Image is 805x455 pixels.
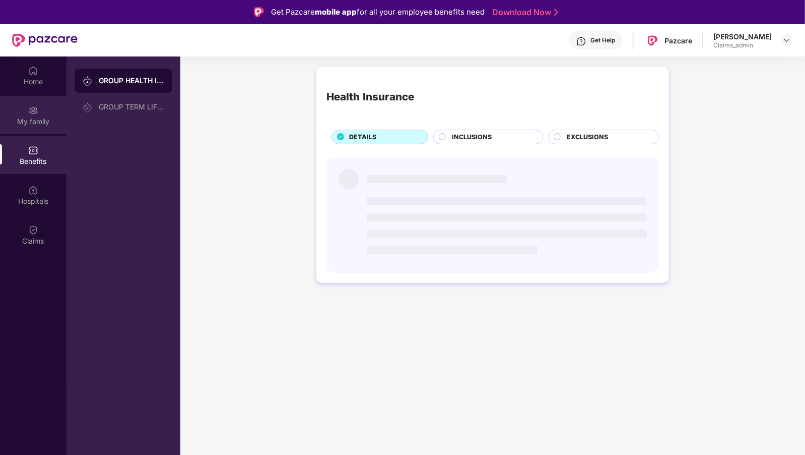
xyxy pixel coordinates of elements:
[28,185,38,195] img: svg+xml;base64,PHN2ZyBpZD0iSG9zcGl0YWxzIiB4bWxucz0iaHR0cDovL3d3dy53My5vcmcvMjAwMC9zdmciIHdpZHRoPS...
[576,36,586,46] img: svg+xml;base64,PHN2ZyBpZD0iSGVscC0zMngzMiIgeG1sbnM9Imh0dHA6Ly93d3cudzMub3JnLzIwMDAvc3ZnIiB3aWR0aD...
[554,7,558,18] img: Stroke
[271,6,485,18] div: Get Pazcare for all your employee benefits need
[99,103,164,111] div: GROUP TERM LIFE INSURANCE
[28,105,38,116] img: svg+xml;base64,PHN2ZyB3aWR0aD0iMjAiIGhlaWdodD0iMjAiIHZpZXdCb3g9IjAgMCAyMCAyMCIgZmlsbD0ibm9uZSIgeG...
[254,7,264,17] img: Logo
[664,36,692,45] div: Pazcare
[713,32,772,41] div: [PERSON_NAME]
[28,145,38,155] img: svg+xml;base64,PHN2ZyBpZD0iQmVuZWZpdHMiIHhtbG5zPSJodHRwOi8vd3d3LnczLm9yZy8yMDAwL3N2ZyIgd2lkdGg9Ij...
[590,36,615,44] div: Get Help
[645,33,660,48] img: Pazcare_Logo.png
[28,225,38,235] img: svg+xml;base64,PHN2ZyBpZD0iQ2xhaW0iIHhtbG5zPSJodHRwOi8vd3d3LnczLm9yZy8yMDAwL3N2ZyIgd2lkdGg9IjIwIi...
[12,34,78,47] img: New Pazcare Logo
[349,132,376,142] span: DETAILS
[99,76,164,86] div: GROUP HEALTH INSURANCE
[326,89,414,105] div: Health Insurance
[713,41,772,49] div: Claims_admin
[315,7,357,17] strong: mobile app
[83,76,93,86] img: svg+xml;base64,PHN2ZyB3aWR0aD0iMjAiIGhlaWdodD0iMjAiIHZpZXdCb3g9IjAgMCAyMCAyMCIgZmlsbD0ibm9uZSIgeG...
[452,132,492,142] span: INCLUSIONS
[492,7,555,18] a: Download Now
[783,36,791,44] img: svg+xml;base64,PHN2ZyBpZD0iRHJvcGRvd24tMzJ4MzIiIHhtbG5zPSJodHRwOi8vd3d3LnczLm9yZy8yMDAwL3N2ZyIgd2...
[83,102,93,112] img: svg+xml;base64,PHN2ZyB3aWR0aD0iMjAiIGhlaWdodD0iMjAiIHZpZXdCb3g9IjAgMCAyMCAyMCIgZmlsbD0ibm9uZSIgeG...
[28,66,38,76] img: svg+xml;base64,PHN2ZyBpZD0iSG9tZSIgeG1sbnM9Imh0dHA6Ly93d3cudzMub3JnLzIwMDAvc3ZnIiB3aWR0aD0iMjAiIG...
[567,132,608,142] span: EXCLUSIONS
